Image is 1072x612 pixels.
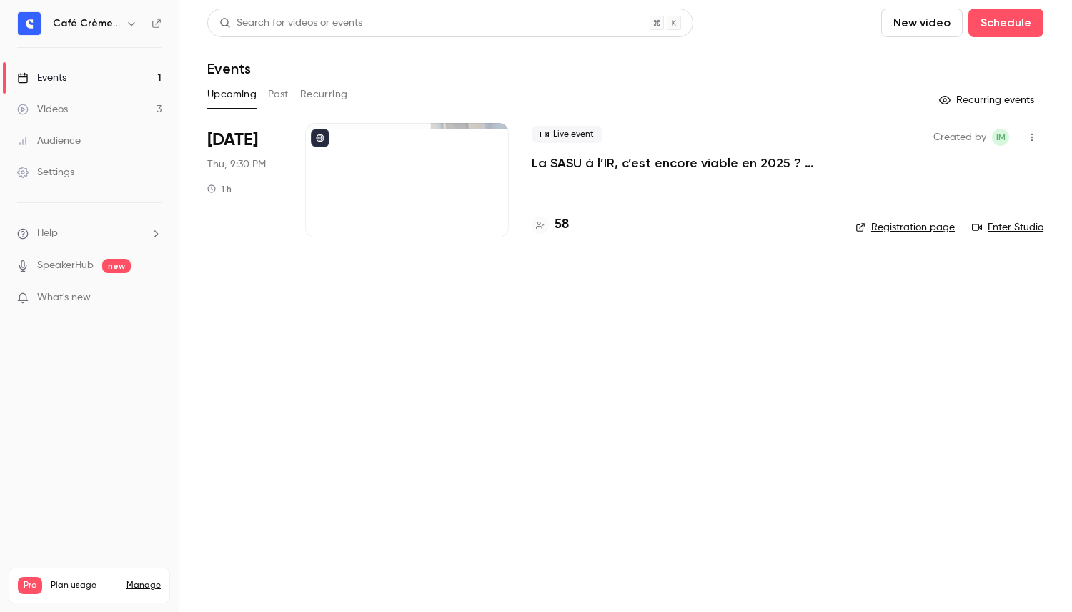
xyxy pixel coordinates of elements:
[17,102,68,117] div: Videos
[126,580,161,591] a: Manage
[144,292,162,305] iframe: Noticeable Trigger
[51,580,118,591] span: Plan usage
[968,9,1043,37] button: Schedule
[18,577,42,594] span: Pro
[37,226,58,241] span: Help
[855,220,955,235] a: Registration page
[207,129,258,152] span: [DATE]
[37,258,94,273] a: SpeakerHub
[933,129,986,146] span: Created by
[555,215,569,235] h4: 58
[996,129,1006,146] span: IM
[18,12,41,35] img: Café Crème Club
[532,126,602,143] span: Live event
[992,129,1009,146] span: Ihsan MOHAMAD
[207,123,282,237] div: Sep 4 Thu, 9:30 PM (Europe/Paris)
[37,290,91,305] span: What's new
[207,157,266,172] span: Thu, 9:30 PM
[881,9,963,37] button: New video
[102,259,131,273] span: new
[219,16,362,31] div: Search for videos or events
[53,16,120,31] h6: Café Crème Club
[17,71,66,85] div: Events
[532,215,569,235] a: 58
[933,89,1043,112] button: Recurring events
[268,83,289,106] button: Past
[207,60,251,77] h1: Events
[207,83,257,106] button: Upcoming
[17,134,81,148] div: Audience
[972,220,1043,235] a: Enter Studio
[207,183,232,194] div: 1 h
[17,226,162,241] li: help-dropdown-opener
[300,83,348,106] button: Recurring
[17,165,74,179] div: Settings
[532,154,833,172] a: La SASU à l’IR, c’est encore viable en 2025 ? [MASTERCLASS]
